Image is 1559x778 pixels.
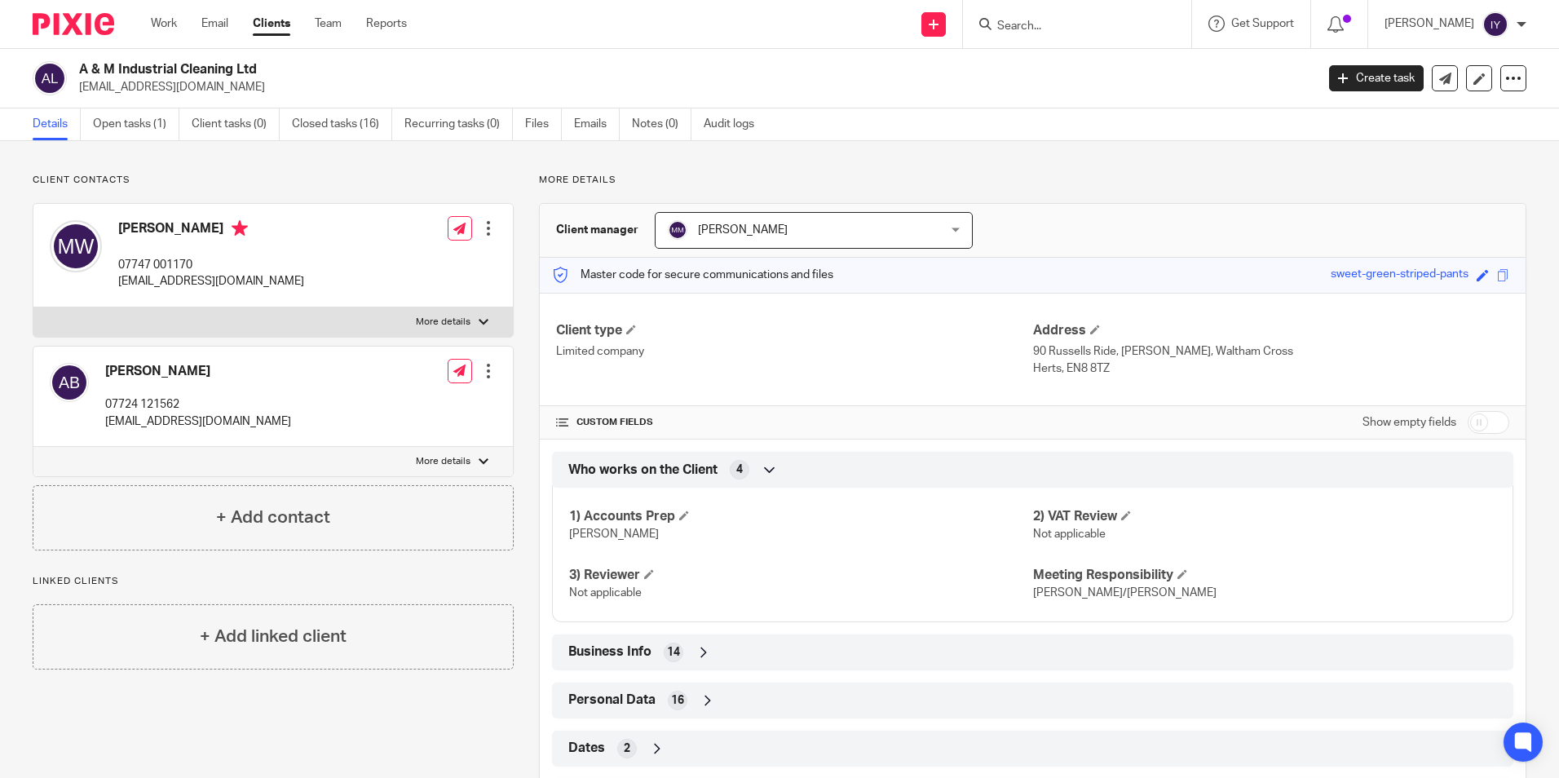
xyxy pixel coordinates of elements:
span: 14 [667,644,680,661]
p: [EMAIL_ADDRESS][DOMAIN_NAME] [79,79,1305,95]
a: Team [315,15,342,32]
h4: [PERSON_NAME] [118,220,304,241]
label: Show empty fields [1362,414,1456,431]
a: Emails [574,108,620,140]
span: Not applicable [1033,528,1106,540]
a: Clients [253,15,290,32]
span: Business Info [568,643,651,661]
img: svg%3E [1482,11,1508,38]
a: Details [33,108,81,140]
span: 2 [624,740,630,757]
i: Primary [232,220,248,236]
p: Client contacts [33,174,514,187]
input: Search [996,20,1142,34]
h4: 3) Reviewer [569,567,1032,584]
img: Pixie [33,13,114,35]
p: [EMAIL_ADDRESS][DOMAIN_NAME] [118,273,304,290]
h4: 1) Accounts Prep [569,508,1032,525]
p: [EMAIL_ADDRESS][DOMAIN_NAME] [105,413,291,430]
h4: 2) VAT Review [1033,508,1496,525]
a: Recurring tasks (0) [404,108,513,140]
span: Who works on the Client [568,462,718,479]
p: Limited company [556,343,1032,360]
img: svg%3E [50,363,89,402]
a: Reports [366,15,407,32]
h4: + Add linked client [200,624,347,649]
h4: + Add contact [216,505,330,530]
p: 90 Russells Ride, [PERSON_NAME], Waltham Cross [1033,343,1509,360]
p: Linked clients [33,575,514,588]
span: [PERSON_NAME] [569,528,659,540]
p: Master code for secure communications and files [552,267,833,283]
a: Notes (0) [632,108,691,140]
img: svg%3E [33,61,67,95]
p: More details [539,174,1526,187]
span: 4 [736,462,743,478]
span: Personal Data [568,692,656,709]
a: Email [201,15,228,32]
span: Dates [568,740,605,757]
p: Herts, EN8 8TZ [1033,360,1509,377]
div: sweet-green-striped-pants [1331,266,1468,285]
span: Get Support [1231,18,1294,29]
a: Create task [1329,65,1424,91]
h4: Meeting Responsibility [1033,567,1496,584]
span: 16 [671,692,684,709]
h3: Client manager [556,222,638,238]
span: [PERSON_NAME] [698,224,788,236]
p: More details [416,316,470,329]
h4: Client type [556,322,1032,339]
img: svg%3E [50,220,102,272]
h4: CUSTOM FIELDS [556,416,1032,429]
h4: Address [1033,322,1509,339]
img: svg%3E [668,220,687,240]
a: Open tasks (1) [93,108,179,140]
a: Work [151,15,177,32]
span: [PERSON_NAME]/[PERSON_NAME] [1033,587,1217,599]
h4: [PERSON_NAME] [105,363,291,380]
p: [PERSON_NAME] [1385,15,1474,32]
p: 07724 121562 [105,396,291,413]
p: 07747 001170 [118,257,304,273]
a: Files [525,108,562,140]
p: More details [416,455,470,468]
a: Audit logs [704,108,766,140]
span: Not applicable [569,587,642,599]
h2: A & M Industrial Cleaning Ltd [79,61,1059,78]
a: Client tasks (0) [192,108,280,140]
a: Closed tasks (16) [292,108,392,140]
